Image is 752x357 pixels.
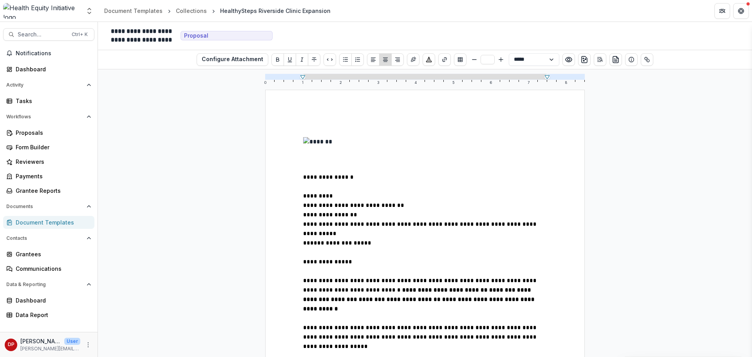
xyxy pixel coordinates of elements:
div: Proposals [16,129,88,137]
a: Reviewers [3,155,94,168]
button: Open entity switcher [84,3,95,19]
a: Grantee Reports [3,184,94,197]
div: Dr. Janel Pasley [8,342,14,347]
a: Collections [173,5,210,16]
a: Document Templates [101,5,166,16]
button: Ordered List [351,53,364,66]
span: Notifications [16,50,91,57]
button: Insert Table [454,53,466,66]
a: Payments [3,170,94,183]
a: Document Templates [3,216,94,229]
button: Code [324,53,336,66]
a: Dashboard [3,63,94,76]
div: Grantee Reports [16,187,88,195]
span: Search... [18,31,67,38]
button: Bigger [496,55,506,64]
button: Preview preview-doc.pdf [562,53,575,66]
span: Activity [6,82,83,88]
button: Open Contacts [3,232,94,245]
div: Communications [16,265,88,273]
button: Bullet List [339,53,352,66]
button: Search... [3,28,94,41]
div: Reviewers [16,158,88,166]
button: preview-proposal-pdf [609,53,622,66]
button: Configure Attachment [197,53,268,66]
button: Insert Signature [407,53,419,66]
div: HealthySteps Riverside Clinic Expansion [220,7,331,15]
button: Notifications [3,47,94,60]
div: Form Builder [16,143,88,151]
button: Open Documents [3,200,94,213]
span: Data & Reporting [6,282,83,287]
div: Tasks [16,97,88,105]
span: Proposal [184,33,208,39]
button: Bold [271,53,284,66]
button: Open Workflows [3,111,94,123]
span: Workflows [6,114,83,120]
p: User [64,338,80,345]
button: Get Help [733,3,749,19]
button: Open Editor Sidebar [594,53,606,66]
a: Communications [3,262,94,275]
button: Show related entities [641,53,653,66]
a: Tasks [3,94,94,107]
a: Form Builder [3,141,94,154]
button: More [83,340,93,350]
div: Dashboard [16,296,88,304]
span: Documents [6,204,83,209]
span: Contacts [6,236,83,241]
button: Italicize [296,53,308,66]
div: Collections [176,7,207,15]
nav: breadcrumb [101,5,334,16]
div: Ctrl + K [70,30,89,39]
button: Create link [438,53,451,66]
div: Document Templates [16,218,88,227]
a: Proposals [3,126,94,139]
div: Dashboard [16,65,88,73]
img: Health Equity Initiative logo [3,3,81,19]
div: Payments [16,172,88,180]
button: Show details [625,53,638,66]
button: Choose font color [423,53,435,66]
button: Strike [308,53,320,66]
a: Data Report [3,308,94,321]
button: Align Left [367,53,380,66]
button: Open Activity [3,79,94,91]
button: Smaller [470,55,479,64]
button: Partners [714,3,730,19]
button: Underline [284,53,296,66]
button: Open Data & Reporting [3,278,94,291]
div: Grantees [16,250,88,258]
div: Data Report [16,311,88,319]
button: download-word [578,53,591,66]
a: Dashboard [3,294,94,307]
p: [PERSON_NAME][EMAIL_ADDRESS][PERSON_NAME][DATE][DOMAIN_NAME] [20,345,80,352]
button: Align Center [379,53,392,66]
a: Grantees [3,248,94,261]
button: Align Right [391,53,404,66]
div: Document Templates [104,7,163,15]
p: [PERSON_NAME] [20,337,61,345]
